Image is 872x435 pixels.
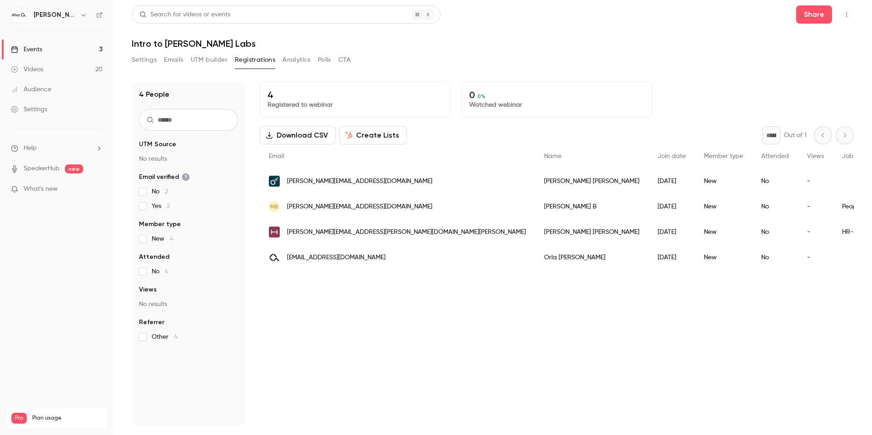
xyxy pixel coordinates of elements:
[338,53,351,67] button: CTA
[268,100,443,109] p: Registered to webinar
[11,45,42,54] div: Events
[649,168,695,194] div: [DATE]
[269,252,280,263] img: alvalabs.io
[269,227,280,237] img: ext.holmen.com
[469,89,644,100] p: 0
[695,168,752,194] div: New
[139,89,169,100] h1: 4 People
[535,168,649,194] div: [PERSON_NAME] [PERSON_NAME]
[752,219,798,245] div: No
[269,153,284,159] span: Email
[798,194,833,219] div: -
[139,140,238,341] section: facet-groups
[339,126,407,144] button: Create Lists
[152,202,170,211] span: Yes
[191,53,228,67] button: UTM builder
[282,53,311,67] button: Analytics
[761,153,789,159] span: Attended
[139,252,169,262] span: Attended
[798,245,833,270] div: -
[139,300,238,309] p: No results
[24,164,59,173] a: SpeakerHub
[535,245,649,270] div: Orla [PERSON_NAME]
[752,194,798,219] div: No
[695,194,752,219] div: New
[139,173,190,182] span: Email verified
[167,203,170,209] span: 2
[11,413,27,424] span: Pro
[24,184,58,194] span: What's new
[139,220,181,229] span: Member type
[268,89,443,100] p: 4
[174,334,178,340] span: 4
[649,245,695,270] div: [DATE]
[695,245,752,270] div: New
[11,105,47,114] div: Settings
[798,168,833,194] div: -
[287,253,386,262] span: [EMAIL_ADDRESS][DOMAIN_NAME]
[32,415,102,422] span: Plan usage
[132,38,854,49] h1: Intro to [PERSON_NAME] Labs
[544,153,561,159] span: Name
[34,10,76,20] h6: [PERSON_NAME][GEOGRAPHIC_DATA]
[649,219,695,245] div: [DATE]
[287,202,432,212] span: [PERSON_NAME][EMAIL_ADDRESS][DOMAIN_NAME]
[152,234,173,243] span: New
[535,194,649,219] div: [PERSON_NAME] B
[649,194,695,219] div: [DATE]
[842,153,866,159] span: Job title
[235,53,275,67] button: Registrations
[24,143,37,153] span: Help
[165,268,168,275] span: 4
[270,203,278,211] span: MB
[139,140,176,149] span: UTM Source
[152,332,178,341] span: Other
[164,53,183,67] button: Emails
[65,164,83,173] span: new
[11,65,43,74] div: Videos
[752,245,798,270] div: No
[658,153,686,159] span: Join date
[260,126,336,144] button: Download CSV
[535,219,649,245] div: [PERSON_NAME] [PERSON_NAME]
[796,5,832,24] button: Share
[752,168,798,194] div: No
[269,176,280,187] img: oneflow.com
[695,219,752,245] div: New
[152,187,168,196] span: No
[318,53,331,67] button: Polls
[139,154,238,163] p: No results
[139,285,157,294] span: Views
[139,10,230,20] div: Search for videos or events
[170,236,173,242] span: 4
[11,85,51,94] div: Audience
[477,93,486,99] span: 0 %
[139,318,164,327] span: Referrer
[704,153,743,159] span: Member type
[469,100,644,109] p: Watched webinar
[165,188,168,195] span: 2
[152,267,168,276] span: No
[784,131,807,140] p: Out of 1
[287,177,432,186] span: [PERSON_NAME][EMAIL_ADDRESS][DOMAIN_NAME]
[798,219,833,245] div: -
[11,8,26,22] img: Alva Academy
[807,153,824,159] span: Views
[11,143,103,153] li: help-dropdown-opener
[132,53,157,67] button: Settings
[287,227,526,237] span: [PERSON_NAME][EMAIL_ADDRESS][PERSON_NAME][DOMAIN_NAME][PERSON_NAME]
